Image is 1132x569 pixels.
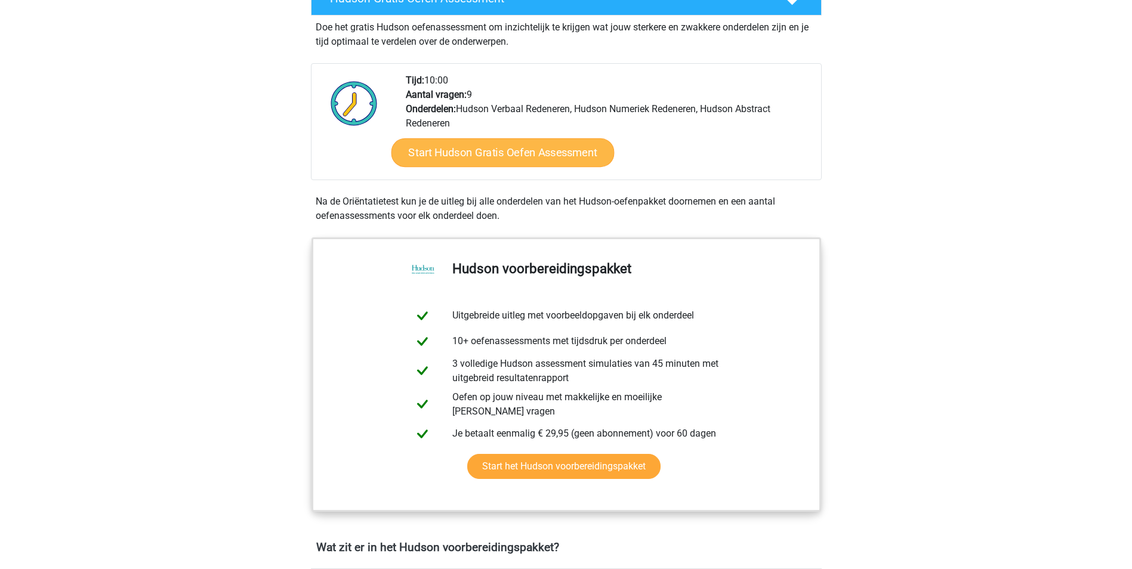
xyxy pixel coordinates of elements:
[311,194,822,223] div: Na de Oriëntatietest kun je de uitleg bij alle onderdelen van het Hudson-oefenpakket doornemen en...
[324,73,384,133] img: Klok
[397,73,821,180] div: 10:00 9 Hudson Verbaal Redeneren, Hudson Numeriek Redeneren, Hudson Abstract Redeneren
[316,540,816,554] h4: Wat zit er in het Hudson voorbereidingspakket?
[391,138,614,167] a: Start Hudson Gratis Oefen Assessment
[406,103,456,115] b: Onderdelen:
[406,75,424,86] b: Tijd:
[467,454,661,479] a: Start het Hudson voorbereidingspakket
[406,89,467,100] b: Aantal vragen:
[311,16,822,49] div: Doe het gratis Hudson oefenassessment om inzichtelijk te krijgen wat jouw sterkere en zwakkere on...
